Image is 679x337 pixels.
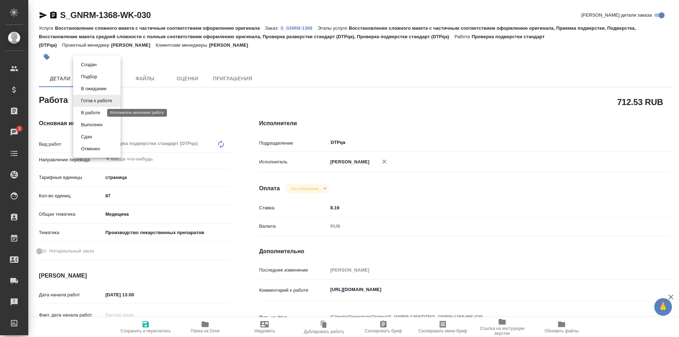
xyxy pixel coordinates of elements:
button: Подбор [79,73,99,81]
button: В ожидании [79,85,109,93]
button: Выполнен [79,121,105,129]
button: Сдан [79,133,94,141]
button: Создан [79,61,99,69]
button: В работе [79,109,102,117]
button: Отменен [79,145,102,153]
button: Готов к работе [79,97,114,105]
